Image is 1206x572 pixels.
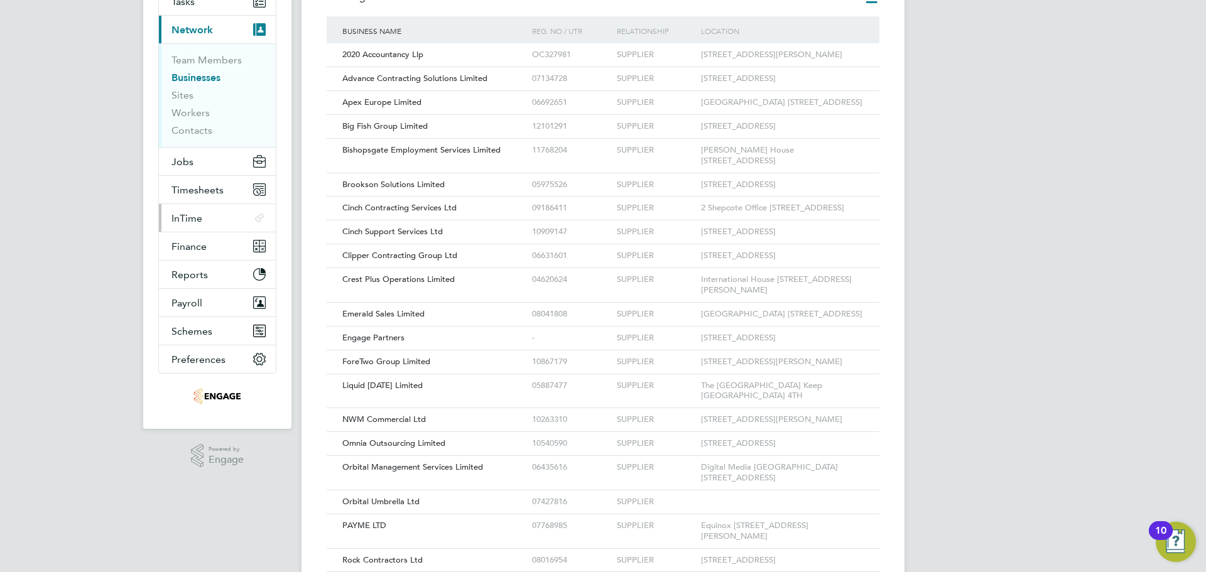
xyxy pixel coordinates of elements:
div: 04620624 [529,268,613,291]
div: SUPPLIER [614,514,698,537]
a: Powered byEngage [191,444,244,468]
img: optima-uk-logo-retina.png [193,386,241,406]
div: SUPPLIER [614,91,698,114]
span: Crest Plus Operations Limited [342,274,455,284]
div: SUPPLIER [614,67,698,90]
span: Orbital Umbrella Ltd [342,496,420,507]
a: 2020 Accountancy LlpOC327981SUPPLIER[STREET_ADDRESS][PERSON_NAME] [339,43,867,53]
span: InTime [171,212,202,224]
a: PAYME LTD07768985SUPPLIEREquinox [STREET_ADDRESS][PERSON_NAME] [339,514,867,524]
button: Jobs [159,148,276,175]
button: Schemes [159,317,276,345]
span: 2020 Accountancy Llp [342,49,423,60]
div: [STREET_ADDRESS] [698,220,867,244]
div: Reg. No / UTR [529,16,613,45]
a: ForeTwo Group Limited10867179SUPPLIER[STREET_ADDRESS][PERSON_NAME] [339,350,867,360]
div: SUPPLIER [614,43,698,67]
div: [STREET_ADDRESS][PERSON_NAME] [698,350,867,374]
a: Cinch Support Services Ltd10909147SUPPLIER[STREET_ADDRESS] [339,220,867,230]
span: Schemes [171,325,212,337]
a: Go to home page [158,386,276,406]
div: SUPPLIER [614,408,698,431]
div: 07134728 [529,67,613,90]
span: Big Fish Group Limited [342,121,428,131]
span: Rock Contractors Ltd [342,554,423,565]
span: Network [171,24,213,36]
div: [STREET_ADDRESS] [698,326,867,350]
div: SUPPLIER [614,490,698,514]
span: PAYME LTD [342,520,386,531]
span: Bishopsgate Employment Services Limited [342,144,501,155]
a: Workers [171,107,210,119]
a: Bishopsgate Employment Services Limited11768204SUPPLIER[PERSON_NAME] House [STREET_ADDRESS] [339,138,867,149]
a: NWM Commercial Ltd10263310SUPPLIER[STREET_ADDRESS][PERSON_NAME] [339,407,867,418]
a: Sites [171,89,193,101]
span: Timesheets [171,184,224,196]
a: Contacts [171,124,212,136]
span: ForeTwo Group Limited [342,356,430,367]
div: SUPPLIER [614,173,698,197]
div: 10867179 [529,350,613,374]
div: SUPPLIER [614,220,698,244]
a: Emerald Sales Limited08041808SUPPLIER[GEOGRAPHIC_DATA] [STREET_ADDRESS] [339,302,867,313]
div: Business Name [339,16,529,45]
div: Network [159,43,276,147]
div: [STREET_ADDRESS] [698,244,867,267]
div: 10 [1155,531,1166,547]
a: Businesses [171,72,220,84]
a: Team Members [171,54,242,66]
div: OC327981 [529,43,613,67]
button: Network [159,16,276,43]
span: Orbital Management Services Limited [342,461,483,472]
div: [STREET_ADDRESS] [698,173,867,197]
a: Apex Europe Limited06692651SUPPLIER[GEOGRAPHIC_DATA] [STREET_ADDRESS] [339,90,867,101]
span: Brookson Solutions Limited [342,179,445,190]
div: 06631601 [529,244,613,267]
div: [STREET_ADDRESS] [698,67,867,90]
div: 05887477 [529,374,613,397]
div: Location [698,16,867,45]
div: Digital Media [GEOGRAPHIC_DATA][STREET_ADDRESS] [698,456,867,490]
div: SUPPLIER [614,456,698,479]
a: Advance Contracting Solutions Limited07134728SUPPLIER[STREET_ADDRESS] [339,67,867,77]
span: Jobs [171,156,193,168]
button: InTime [159,204,276,232]
a: Big Fish Group Limited12101291SUPPLIER[STREET_ADDRESS] [339,114,867,125]
a: Orbital Umbrella Ltd07427816SUPPLIER [339,490,867,500]
button: Open Resource Center, 10 new notifications [1156,522,1196,562]
a: Orbital Management Services Limited06435616SUPPLIERDigital Media [GEOGRAPHIC_DATA][STREET_ADDRESS] [339,455,867,466]
span: Liquid [DATE] Limited [342,380,423,391]
span: Preferences [171,353,225,365]
a: Crest Plus Operations Limited04620624SUPPLIERInternational House [STREET_ADDRESS][PERSON_NAME] [339,267,867,278]
div: [STREET_ADDRESS][PERSON_NAME] [698,408,867,431]
div: [GEOGRAPHIC_DATA] [STREET_ADDRESS] [698,91,867,114]
div: SUPPLIER [614,139,698,162]
span: NWM Commercial Ltd [342,414,426,424]
div: [STREET_ADDRESS] [698,432,867,455]
div: [GEOGRAPHIC_DATA] [STREET_ADDRESS] [698,303,867,326]
div: - [529,326,613,350]
div: 08016954 [529,549,613,572]
div: [STREET_ADDRESS] [698,549,867,572]
span: Emerald Sales Limited [342,308,425,319]
button: Finance [159,232,276,260]
span: Advance Contracting Solutions Limited [342,73,487,84]
div: 07427816 [529,490,613,514]
button: Preferences [159,345,276,373]
div: SUPPLIER [614,268,698,291]
div: The [GEOGRAPHIC_DATA] Keep [GEOGRAPHIC_DATA] 4TH [698,374,867,408]
div: 10540590 [529,432,613,455]
a: Clipper Contracting Group Ltd06631601SUPPLIER[STREET_ADDRESS] [339,244,867,254]
a: Brookson Solutions Limited05975526SUPPLIER[STREET_ADDRESS] [339,173,867,183]
span: Finance [171,240,207,252]
span: Engage Partners [342,332,405,343]
div: SUPPLIER [614,432,698,455]
div: 06435616 [529,456,613,479]
div: SUPPLIER [614,115,698,138]
div: 08041808 [529,303,613,326]
div: 06692651 [529,91,613,114]
span: Apex Europe Limited [342,97,421,107]
div: [STREET_ADDRESS] [698,115,867,138]
div: 12101291 [529,115,613,138]
span: Cinch Support Services Ltd [342,226,443,237]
